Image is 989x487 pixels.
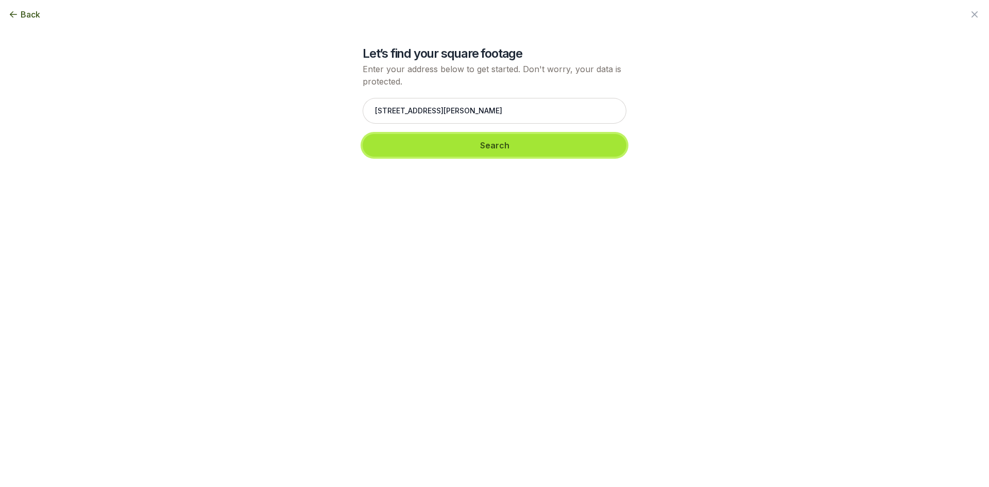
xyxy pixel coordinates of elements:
[363,98,626,124] input: Enter your address
[363,45,626,62] h2: Let’s find your square footage
[8,8,40,21] button: Back
[363,134,626,157] button: Search
[363,63,626,88] p: Enter your address below to get started. Don't worry, your data is protected.
[21,8,40,21] span: Back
